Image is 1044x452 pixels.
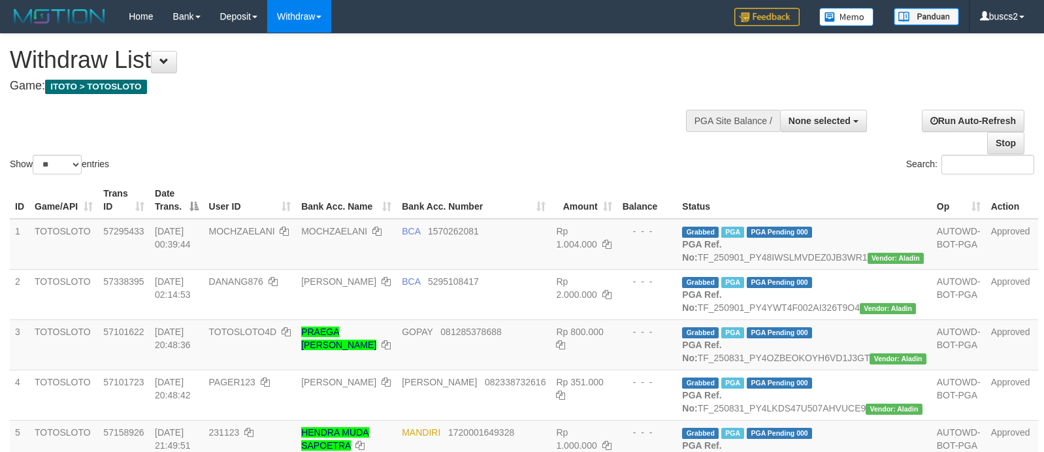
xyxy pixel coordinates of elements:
[556,377,603,387] span: Rp 351.000
[402,226,420,236] span: BCA
[747,327,812,338] span: PGA Pending
[682,227,719,238] span: Grabbed
[623,325,672,338] div: - - -
[870,353,926,364] span: Vendor URL: https://payment4.1velocity.biz
[301,327,376,350] a: PRAEGA [PERSON_NAME]
[155,276,191,300] span: [DATE] 02:14:53
[98,182,150,219] th: Trans ID: activate to sort column ascending
[747,277,812,288] span: PGA Pending
[932,182,986,219] th: Op: activate to sort column ascending
[682,378,719,389] span: Grabbed
[428,226,479,236] span: Copy 1570262081 to clipboard
[402,377,477,387] span: [PERSON_NAME]
[155,226,191,250] span: [DATE] 00:39:44
[623,426,672,439] div: - - -
[677,269,931,319] td: TF_250901_PY4YWT4F002AI326T9O4
[922,110,1024,132] a: Run Auto-Refresh
[103,427,144,438] span: 57158926
[301,427,368,451] a: HENDRA MUDA SAPOETRA
[682,428,719,439] span: Grabbed
[103,276,144,287] span: 57338395
[551,182,617,219] th: Amount: activate to sort column ascending
[682,277,719,288] span: Grabbed
[10,370,29,420] td: 4
[868,253,924,264] span: Vendor URL: https://payment4.1velocity.biz
[448,427,514,438] span: Copy 1720001649328 to clipboard
[986,319,1038,370] td: Approved
[747,378,812,389] span: PGA Pending
[747,428,812,439] span: PGA Pending
[155,377,191,400] span: [DATE] 20:48:42
[428,276,479,287] span: Copy 5295108417 to clipboard
[29,182,98,219] th: Game/API: activate to sort column ascending
[209,427,240,438] span: 231123
[10,269,29,319] td: 2
[682,239,721,263] b: PGA Ref. No:
[556,226,596,250] span: Rp 1.004.000
[986,269,1038,319] td: Approved
[780,110,867,132] button: None selected
[397,182,551,219] th: Bank Acc. Number: activate to sort column ascending
[682,340,721,363] b: PGA Ref. No:
[932,269,986,319] td: AUTOWD-BOT-PGA
[747,227,812,238] span: PGA Pending
[10,319,29,370] td: 3
[440,327,501,337] span: Copy 081285378688 to clipboard
[932,370,986,420] td: AUTOWD-BOT-PGA
[402,276,420,287] span: BCA
[402,327,432,337] span: GOPAY
[301,377,376,387] a: [PERSON_NAME]
[209,327,276,337] span: TOTOSLOTO4D
[556,276,596,300] span: Rp 2.000.000
[721,327,744,338] span: Marked by buscs1
[296,182,397,219] th: Bank Acc. Name: activate to sort column ascending
[677,182,931,219] th: Status
[721,227,744,238] span: Marked by buscs1
[29,219,98,270] td: TOTOSLOTO
[45,80,147,94] span: ITOTO > TOTOSLOTO
[932,319,986,370] td: AUTOWD-BOT-PGA
[485,377,546,387] span: Copy 082338732616 to clipboard
[33,155,82,174] select: Showentries
[150,182,204,219] th: Date Trans.: activate to sort column descending
[301,276,376,287] a: [PERSON_NAME]
[906,155,1034,174] label: Search:
[894,8,959,25] img: panduan.png
[686,110,780,132] div: PGA Site Balance /
[10,182,29,219] th: ID
[682,390,721,413] b: PGA Ref. No:
[789,116,851,126] span: None selected
[10,7,109,26] img: MOTION_logo.png
[623,376,672,389] div: - - -
[819,8,874,26] img: Button%20Memo.svg
[103,226,144,236] span: 57295433
[941,155,1034,174] input: Search:
[682,327,719,338] span: Grabbed
[155,327,191,350] span: [DATE] 20:48:36
[29,269,98,319] td: TOTOSLOTO
[721,428,744,439] span: Marked by buscs1
[721,378,744,389] span: Marked by buscs1
[10,155,109,174] label: Show entries
[10,47,683,73] h1: Withdraw List
[617,182,677,219] th: Balance
[677,319,931,370] td: TF_250831_PY4OZBEOKOYH6VD1J3GT
[987,132,1024,154] a: Stop
[677,370,931,420] td: TF_250831_PY4LKDS47U507AHVUCE9
[301,226,367,236] a: MOCHZAELANI
[623,275,672,288] div: - - -
[209,226,275,236] span: MOCHZAELANI
[10,80,683,93] h4: Game:
[209,276,263,287] span: DANANG876
[29,370,98,420] td: TOTOSLOTO
[866,404,922,415] span: Vendor URL: https://payment4.1velocity.biz
[986,219,1038,270] td: Approved
[986,370,1038,420] td: Approved
[677,219,931,270] td: TF_250901_PY48IWSLMVDEZ0JB3WR1
[860,303,916,314] span: Vendor URL: https://payment4.1velocity.biz
[155,427,191,451] span: [DATE] 21:49:51
[402,427,440,438] span: MANDIRI
[103,327,144,337] span: 57101622
[556,327,603,337] span: Rp 800.000
[721,277,744,288] span: Marked by buscs1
